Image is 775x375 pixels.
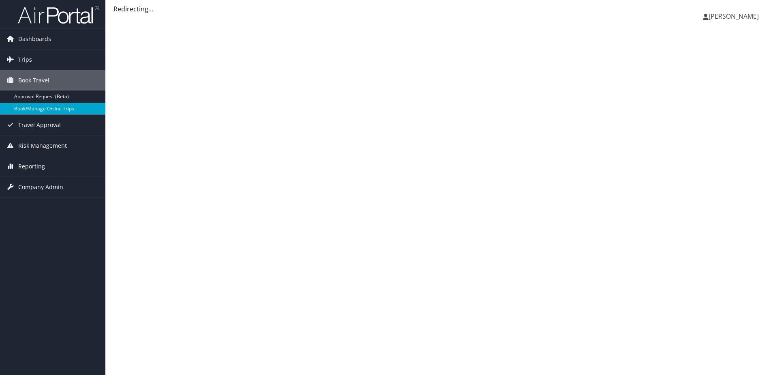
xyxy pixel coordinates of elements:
div: Redirecting... [113,4,767,14]
span: Reporting [18,156,45,177]
span: Trips [18,50,32,70]
span: Dashboards [18,29,51,49]
span: Risk Management [18,136,67,156]
span: Company Admin [18,177,63,197]
span: Travel Approval [18,115,61,135]
img: airportal-logo.png [18,5,99,24]
span: [PERSON_NAME] [709,12,759,21]
span: Book Travel [18,70,49,91]
a: [PERSON_NAME] [703,4,767,28]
